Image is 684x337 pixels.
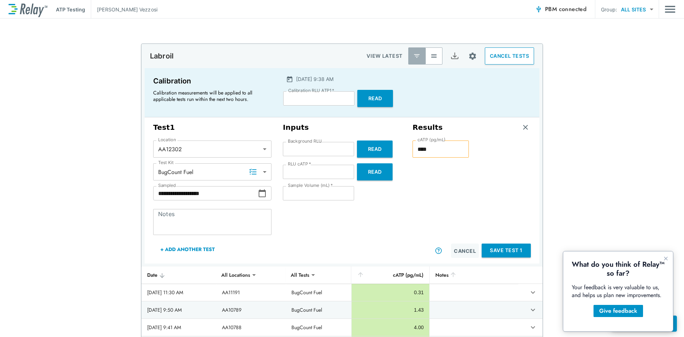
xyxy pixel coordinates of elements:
[357,163,393,180] button: Read
[522,124,529,131] img: Remove
[563,251,673,331] iframe: bubble
[357,271,424,279] div: cATP (pg/mL)
[141,266,216,284] th: Date
[418,137,446,142] label: cATP (pg/mL)
[357,289,424,296] div: 0.31
[216,268,255,282] div: All Locations
[468,52,477,61] img: Settings Icon
[535,6,542,13] img: Connected Icon
[150,52,173,60] p: Labroil
[665,2,675,16] img: Drawer Icon
[153,186,258,200] input: Choose date, selected date is Sep 16, 2025
[357,90,393,107] button: Read
[158,183,176,188] label: Sampled
[357,324,424,331] div: 4.00
[288,88,334,93] label: Calibration RLU ATP1
[601,6,617,13] p: Group:
[153,142,271,156] div: AA12302
[430,52,437,60] img: View All
[147,324,211,331] div: [DATE] 9:41 AM
[153,123,271,132] h3: Test 1
[357,306,424,313] div: 1.43
[216,284,286,301] td: AA11191
[451,244,479,258] button: Cancel
[296,75,333,83] p: [DATE] 9:38 AM
[286,301,351,318] td: BugCount Fuel
[288,139,322,144] label: Background RLU
[527,321,539,333] button: expand row
[153,90,267,102] p: Calibration measurements will be applied to all applicable tests run within the next two hours.
[288,162,311,167] label: RLU cATP
[532,2,589,16] button: PBM connected
[216,301,286,318] td: AA10789
[435,271,512,279] div: Notes
[147,306,211,313] div: [DATE] 9:50 AM
[158,160,174,165] label: Test Kit
[527,286,539,298] button: expand row
[216,319,286,336] td: AA10788
[545,4,586,14] span: PBM
[665,2,675,16] button: Main menu
[97,6,157,13] p: [PERSON_NAME] Vezzosi
[288,183,333,188] label: Sample Volume (mL)
[153,165,271,179] div: BugCount Fuel
[450,52,459,61] img: Export Icon
[153,241,222,258] button: + Add Another Test
[357,141,393,158] button: Read
[527,304,539,316] button: expand row
[158,137,176,142] label: Location
[485,47,534,65] button: CANCEL TESTS
[147,289,211,296] div: [DATE] 11:30 AM
[482,244,531,257] button: Save Test 1
[286,76,293,83] img: Calender Icon
[559,5,587,13] span: connected
[367,52,403,60] p: VIEW LATEST
[286,268,314,282] div: All Tests
[286,319,351,336] td: BugCount Fuel
[56,6,85,13] p: ATP Testing
[283,123,401,132] h3: Inputs
[153,75,270,87] p: Calibration
[463,47,482,66] button: Site setup
[413,123,443,132] h3: Results
[446,47,463,65] button: Export
[286,284,351,301] td: BugCount Fuel
[9,2,47,17] img: LuminUltra Relay
[413,52,420,60] img: Latest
